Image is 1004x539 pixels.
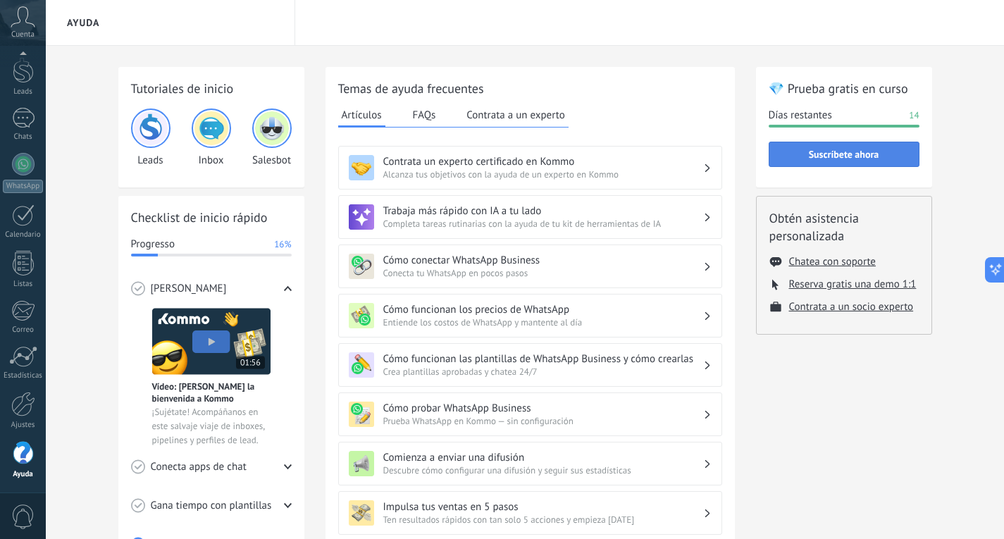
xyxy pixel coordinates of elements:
span: ¡Sujétate! Acompáñanos en este salvaje viaje de inboxes, pipelines y perfiles de lead. [152,405,271,447]
span: Cuenta [11,30,35,39]
div: Leads [131,109,171,167]
div: WhatsApp [3,180,43,193]
span: Entiende los costos de WhatsApp y mantente al día [383,316,703,328]
h2: Tutoriales de inicio [131,80,292,97]
div: Estadísticas [3,371,44,380]
button: Reserva gratis una demo 1:1 [789,278,917,291]
div: Correo [3,326,44,335]
span: Prueba WhatsApp en Kommo — sin configuración [383,415,703,427]
span: Días restantes [769,109,832,123]
button: Chatea con soporte [789,255,876,268]
span: Suscríbete ahora [809,149,879,159]
button: Contrata a un experto [463,104,568,125]
button: Artículos [338,104,385,128]
span: Gana tiempo con plantillas [151,499,272,513]
span: Conecta apps de chat [151,460,247,474]
h3: Trabaja más rápido con IA a tu lado [383,204,703,218]
div: Ajustes [3,421,44,430]
button: FAQs [409,104,440,125]
div: Inbox [192,109,231,167]
div: Calendario [3,230,44,240]
img: Meet video [152,308,271,375]
span: Progresso [131,237,175,252]
span: Vídeo: [PERSON_NAME] la bienvenida a Kommo [152,380,271,404]
span: Descubre cómo configurar una difusión y seguir sus estadísticas [383,464,703,476]
h3: Cómo funcionan los precios de WhatsApp [383,303,703,316]
h2: Checklist de inicio rápido [131,209,292,226]
span: Crea plantillas aprobadas y chatea 24/7 [383,366,703,378]
div: Leads [3,87,44,97]
button: Suscríbete ahora [769,142,919,167]
div: Ayuda [3,470,44,479]
button: Contrata a un socio experto [789,300,914,314]
h2: Temas de ayuda frecuentes [338,80,722,97]
div: Listas [3,280,44,289]
h3: Impulsa tus ventas en 5 pasos [383,500,703,514]
span: Alcanza tus objetivos con la ayuda de un experto en Kommo [383,168,703,180]
span: Completa tareas rutinarias con la ayuda de tu kit de herramientas de IA [383,218,703,230]
h2: 💎 Prueba gratis en curso [769,80,919,97]
span: 16% [274,237,291,252]
h3: Cómo conectar WhatsApp Business [383,254,703,267]
h3: Comienza a enviar una difusión [383,451,703,464]
span: 14 [909,109,919,123]
h3: Cómo probar WhatsApp Business [383,402,703,415]
h3: Cómo funcionan las plantillas de WhatsApp Business y cómo crearlas [383,352,703,366]
span: Conecta tu WhatsApp en pocos pasos [383,267,703,279]
div: Salesbot [252,109,292,167]
span: Ten resultados rápidos con tan solo 5 acciones y empieza [DATE] [383,514,703,526]
h3: Contrata un experto certificado en Kommo [383,155,703,168]
span: [PERSON_NAME] [151,282,227,296]
div: Chats [3,132,44,142]
h2: Obtén asistencia personalizada [769,209,919,244]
